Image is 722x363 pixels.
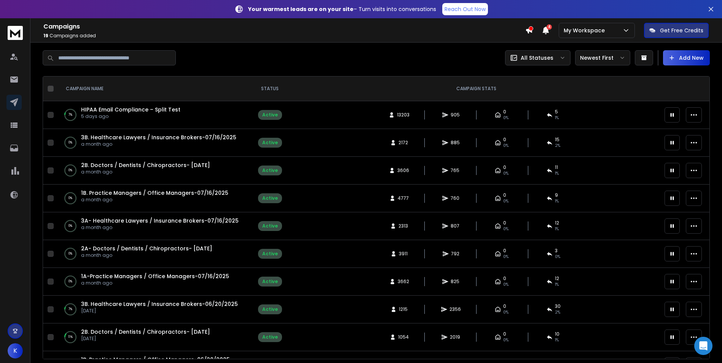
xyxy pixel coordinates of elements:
span: 1 % [555,170,559,177]
a: 2A- Doctors / Dentists / Chiropractors- [DATE] [81,245,212,252]
a: 2B. Doctors / Dentists / Chiropractors- [DATE] [81,161,210,169]
span: 2313 [398,223,408,229]
span: 0% [503,143,508,149]
div: Active [262,223,278,229]
span: 1A-Practice Managers / Office Managers-07/16/2025 [81,272,229,280]
span: 0 [503,303,506,309]
a: 3B. Healthcare Lawyers / Insurance Brokers-07/16/2025 [81,134,236,141]
span: 2B. Doctors / Dentists / Chiropractors- [DATE] [81,328,210,336]
span: 792 [451,251,459,257]
span: 2 % [555,143,560,149]
span: 3662 [398,279,409,285]
span: 1 % [555,337,559,343]
span: 3 [555,248,558,254]
span: 5 [555,109,558,115]
p: 0 % [69,222,72,230]
p: 5 days ago [81,113,180,119]
span: 0 % [555,254,560,260]
span: 0% [503,115,508,121]
p: 7 % [69,111,72,119]
p: a month ago [81,280,229,286]
span: 3911 [399,251,408,257]
a: Reach Out Now [442,3,488,15]
span: 1 % [555,282,559,288]
p: 0 % [69,139,72,146]
span: 0 [503,137,506,143]
td: 7%HIPAA Email Compliance – Split Test5 days ago [57,101,247,129]
div: Active [262,112,278,118]
span: 825 [451,279,459,285]
span: 905 [451,112,460,118]
div: Active [262,251,278,257]
p: 11 % [68,333,73,341]
p: a month ago [81,252,212,258]
div: Active [262,167,278,174]
p: All Statuses [521,54,553,62]
span: 765 [451,167,459,174]
td: 0%3B. Healthcare Lawyers / Insurance Brokers-07/16/2025a month ago [57,129,247,157]
span: 1 % [555,198,559,204]
button: Get Free Credits [644,23,709,38]
td: 7%3B. Healthcare Lawyers / Insurance Brokers-06/20/2025[DATE] [57,296,247,323]
p: 0 % [69,250,72,258]
span: 2019 [450,334,460,340]
div: Open Intercom Messenger [694,337,712,355]
span: 0 [503,164,506,170]
span: 1 % [555,115,559,121]
span: 0% [503,254,508,260]
span: 11 [555,164,558,170]
span: 4 [547,24,552,30]
span: 2172 [398,140,408,146]
span: 30 [555,303,561,309]
span: 10 [555,331,559,337]
span: 0 [503,109,506,115]
td: 0%2B. Doctors / Dentists / Chiropractors- [DATE]a month ago [57,157,247,185]
span: 1054 [398,334,409,340]
span: 760 [451,195,459,201]
span: 2 % [555,309,560,315]
span: 1215 [399,306,408,312]
p: 0 % [69,167,72,174]
span: 885 [451,140,460,146]
span: 807 [451,223,459,229]
span: 1 % [555,226,559,232]
span: 0% [503,282,508,288]
th: CAMPAIGN STATS [293,76,660,101]
td: 0%2A- Doctors / Dentists / Chiropractors- [DATE]a month ago [57,240,247,268]
p: a month ago [81,224,239,231]
span: 0 [503,275,506,282]
p: My Workspace [564,27,608,34]
button: Newest First [575,50,630,65]
div: Active [262,279,278,285]
span: 13203 [397,112,410,118]
p: [DATE] [81,336,210,342]
p: [DATE] [81,308,238,314]
span: 0% [503,337,508,343]
span: 3B. Healthcare Lawyers / Insurance Brokers-06/20/2025 [81,300,238,308]
p: a month ago [81,141,236,147]
button: K [8,343,23,358]
span: 0% [503,226,508,232]
span: 12 [555,220,559,226]
button: Add New [663,50,710,65]
img: logo [8,26,23,40]
p: 7 % [69,306,72,313]
p: 0 % [69,278,72,285]
span: 0% [503,309,508,315]
span: 0 [503,192,506,198]
p: Campaigns added [43,33,525,39]
p: a month ago [81,197,228,203]
td: 0%1A-Practice Managers / Office Managers-07/16/2025a month ago [57,268,247,296]
p: 0 % [69,194,72,202]
td: 11%2B. Doctors / Dentists / Chiropractors- [DATE][DATE] [57,323,247,351]
div: Active [262,195,278,201]
div: Active [262,306,278,312]
span: 1B. Practice Managers / Office Managers-07/16/2025 [81,189,228,197]
span: 15 [555,137,559,143]
span: 9 [555,192,558,198]
span: 0% [503,198,508,204]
